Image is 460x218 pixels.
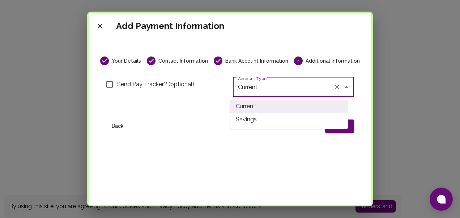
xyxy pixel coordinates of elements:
[225,57,288,64] span: Bank Account Information
[332,82,342,92] button: Clear
[306,57,360,64] span: Additional Information
[158,57,208,64] span: Contact Information
[430,188,453,211] button: Open chat window
[93,19,107,33] button: close
[230,113,348,126] span: Savings
[341,82,352,92] button: Close
[297,58,299,63] text: 4
[117,80,194,89] span: Send Pay Tracker? (optional)
[238,75,267,81] label: Account Type
[116,20,224,32] h5: Add Payment Information
[106,120,129,133] button: Back
[230,100,348,113] span: Current
[112,57,141,64] span: Your Details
